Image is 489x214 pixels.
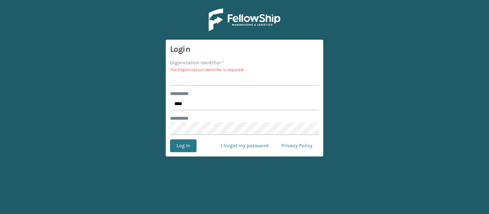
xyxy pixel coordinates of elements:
img: Logo [209,9,280,31]
p: The Organization Identifer is required. [170,66,319,73]
a: I forgot my password [214,139,275,152]
a: Privacy Policy [275,139,319,152]
label: Organization Identifier [170,59,224,66]
button: Log In [170,139,197,152]
h3: Login [170,44,319,55]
